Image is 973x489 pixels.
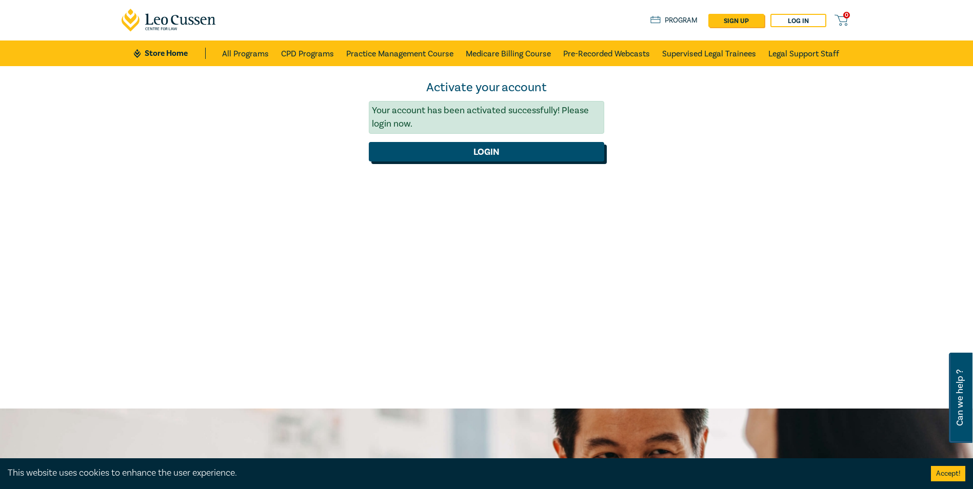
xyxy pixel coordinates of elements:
[134,48,205,59] a: Store Home
[8,466,916,480] div: This website uses cookies to enhance the user experience.
[369,101,604,134] div: Your account has been activated successfully! Please login now.
[369,142,604,161] button: Login
[650,15,698,26] a: Program
[768,40,839,66] a: Legal Support Staff
[346,40,453,66] a: Practice Management Course
[281,40,334,66] a: CPD Programs
[369,79,604,96] div: Activate your account
[563,40,650,66] a: Pre-Recorded Webcasts
[770,14,826,27] a: Log in
[931,466,965,481] button: Accept cookies
[222,40,269,66] a: All Programs
[843,12,850,18] span: 0
[955,359,965,437] span: Can we help ?
[466,40,551,66] a: Medicare Billing Course
[662,40,756,66] a: Supervised Legal Trainees
[708,14,764,27] a: sign up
